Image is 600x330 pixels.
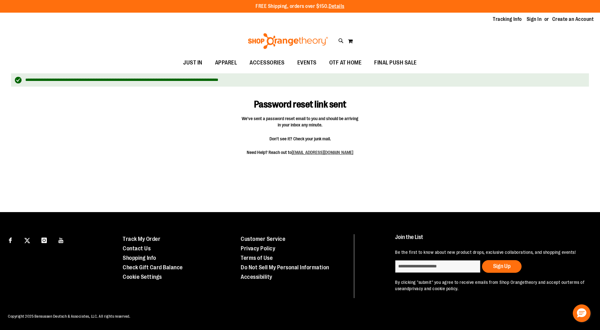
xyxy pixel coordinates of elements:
[395,249,585,255] p: Be the first to know about new product drops, exclusive collaborations, and shopping events!
[123,274,162,280] a: Cookie Settings
[5,234,16,245] a: Visit our Facebook page
[241,274,272,280] a: Accessibility
[395,279,585,292] p: By clicking "submit" you agree to receive emails from Shop Orangetheory and accept our and
[241,236,285,242] a: Customer Service
[241,255,273,261] a: Terms of Use
[247,33,329,49] img: Shop Orangetheory
[183,56,202,70] span: JUST IN
[242,149,359,156] span: Need Help? Reach out to
[22,234,33,245] a: Visit our X page
[395,260,480,273] input: enter email
[123,255,156,261] a: Shopping Info
[39,234,50,245] a: Visit our Instagram page
[177,56,209,70] a: JUST IN
[527,16,542,23] a: Sign In
[329,3,344,9] a: Details
[8,314,130,319] span: Copyright 2025 Bensussen Deutsch & Associates, LLC. All rights reserved.
[24,238,30,243] img: Twitter
[374,56,417,70] span: FINAL PUSH SALE
[291,56,323,70] a: EVENTS
[395,234,585,246] h4: Join the List
[56,234,67,245] a: Visit our Youtube page
[297,56,317,70] span: EVENTS
[573,304,591,322] button: Hello, have a question? Let’s chat.
[395,280,585,291] a: terms of use
[329,56,362,70] span: OTF AT HOME
[243,56,291,70] a: ACCESSORIES
[241,245,275,252] a: Privacy Policy
[215,56,237,70] span: APPAREL
[493,263,510,269] span: Sign Up
[368,56,423,70] a: FINAL PUSH SALE
[242,136,359,142] span: Don't see it? Check your junk mail.
[250,56,285,70] span: ACCESSORIES
[123,264,183,271] a: Check Gift Card Balance
[123,245,151,252] a: Contact Us
[209,56,244,70] a: APPAREL
[241,264,329,271] a: Do Not Sell My Personal Information
[409,286,458,291] a: privacy and cookie policy.
[123,236,160,242] a: Track My Order
[226,90,374,110] h1: Password reset link sent
[256,3,344,10] p: FREE Shipping, orders over $150.
[323,56,368,70] a: OTF AT HOME
[493,16,522,23] a: Tracking Info
[552,16,594,23] a: Create an Account
[482,260,522,273] button: Sign Up
[292,150,353,155] a: [EMAIL_ADDRESS][DOMAIN_NAME]
[242,115,359,128] span: We've sent a password reset email to you and should be arriving in your inbox any minute.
